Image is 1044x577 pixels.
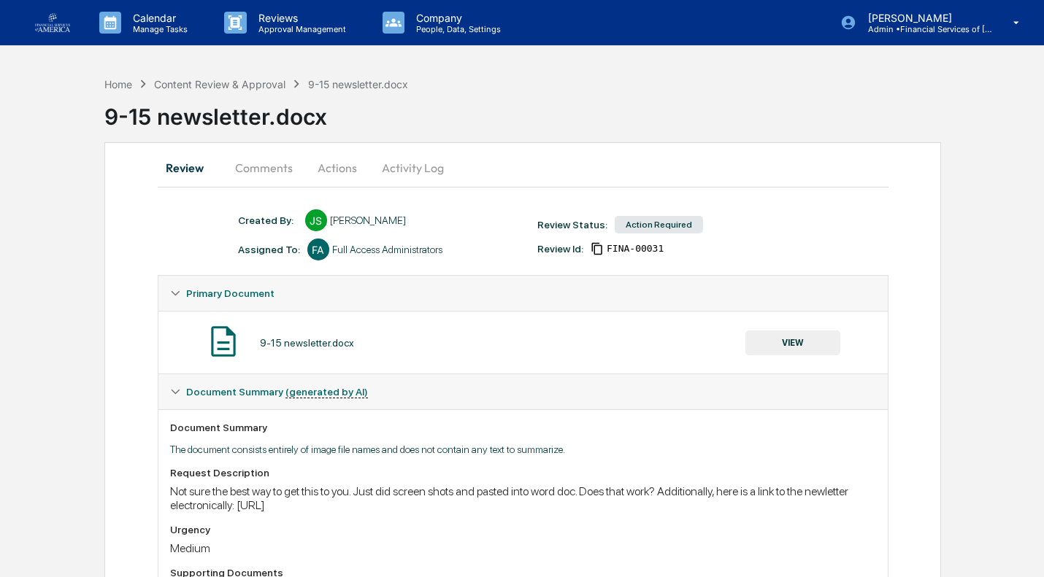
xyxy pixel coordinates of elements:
[121,24,195,34] p: Manage Tasks
[170,422,876,433] div: Document Summary
[104,92,1044,130] div: 9-15 newsletter.docx
[332,244,442,255] div: Full Access Administrators
[158,150,223,185] button: Review
[305,209,327,231] div: JS
[170,541,876,555] div: Medium
[370,150,456,185] button: Activity Log
[158,276,888,311] div: Primary Document
[104,78,132,90] div: Home
[35,13,70,32] img: logo
[158,311,888,373] div: Primary Document
[856,12,992,24] p: [PERSON_NAME]
[238,214,298,226] div: Created By: ‎ ‎
[170,484,876,512] div: Not sure the best way to get this to you. Just did screen shots and pasted into word doc. Does th...
[304,150,370,185] button: Actions
[308,78,408,90] div: 9-15 newsletter.docx
[537,243,583,255] div: Review Id:
[170,524,876,535] div: Urgency
[260,337,354,349] div: 9-15 newsletter.docx
[170,467,876,479] div: Request Description
[170,444,876,455] p: The document consists entirely of image file names and does not contain any text to summarize.
[856,24,992,34] p: Admin • Financial Services of [GEOGRAPHIC_DATA]
[330,214,406,226] div: [PERSON_NAME]
[404,24,508,34] p: People, Data, Settings
[307,239,329,260] div: FA
[285,386,368,398] u: (generated by AI)
[186,287,275,299] span: Primary Document
[404,12,508,24] p: Company
[607,243,664,255] span: 996dbf41-2879-4360-b001-bd6a1cc99b4c
[223,150,304,185] button: Comments
[238,244,300,255] div: Assigned To:
[121,12,195,24] p: Calendar
[186,386,368,398] span: Document Summary
[997,529,1037,568] iframe: Open customer support
[247,12,353,24] p: Reviews
[205,323,242,360] img: Document Icon
[537,219,607,231] div: Review Status:
[154,78,285,90] div: Content Review & Approval
[247,24,353,34] p: Approval Management
[158,374,888,409] div: Document Summary (generated by AI)
[745,330,840,355] button: VIEW
[615,216,703,233] div: Action Required
[158,150,888,185] div: secondary tabs example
